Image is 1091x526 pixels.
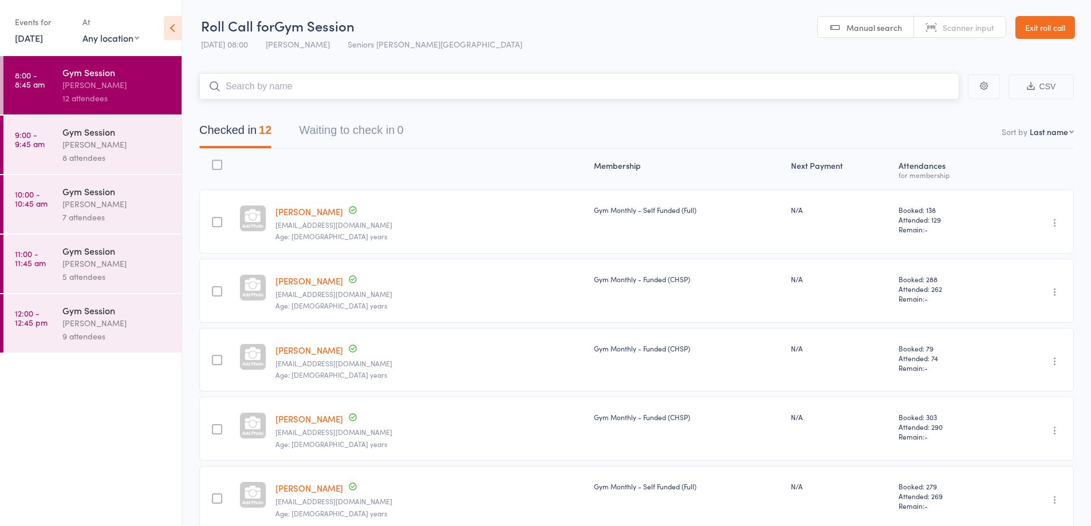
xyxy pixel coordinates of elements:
[594,205,782,215] div: Gym Monthly - Self Funded (Full)
[259,124,271,136] div: 12
[791,412,890,422] div: N/A
[594,481,782,491] div: Gym Monthly - Self Funded (Full)
[1009,74,1074,99] button: CSV
[275,439,387,449] span: Age: [DEMOGRAPHIC_DATA] years
[899,274,995,284] span: Booked: 288
[274,16,355,35] span: Gym Session
[899,412,995,422] span: Booked: 303
[62,244,172,257] div: Gym Session
[1002,126,1027,137] label: Sort by
[62,78,172,92] div: [PERSON_NAME]
[201,16,274,35] span: Roll Call for
[924,224,928,234] span: -
[899,501,995,511] span: Remain:
[3,116,182,174] a: 9:00 -9:45 amGym Session[PERSON_NAME]8 attendees
[899,224,995,234] span: Remain:
[275,300,387,310] span: Age: [DEMOGRAPHIC_DATA] years
[899,171,995,179] div: for membership
[594,343,782,353] div: Gym Monthly - Funded (CHSP)
[348,38,522,50] span: Seniors [PERSON_NAME][GEOGRAPHIC_DATA]
[924,432,928,441] span: -
[899,205,995,215] span: Booked: 138
[786,154,895,184] div: Next Payment
[1030,126,1068,137] div: Last name
[924,501,928,511] span: -
[15,249,46,267] time: 11:00 - 11:45 am
[899,432,995,441] span: Remain:
[62,92,172,105] div: 12 attendees
[899,215,995,224] span: Attended: 129
[15,31,43,44] a: [DATE]
[3,235,182,293] a: 11:00 -11:45 amGym Session[PERSON_NAME]5 attendees
[397,124,403,136] div: 0
[275,290,585,298] small: kapur_sanjiv@hotmail.com
[275,413,343,425] a: [PERSON_NAME]
[62,257,172,270] div: [PERSON_NAME]
[3,175,182,234] a: 10:00 -10:45 amGym Session[PERSON_NAME]7 attendees
[275,359,585,367] small: rashmi_kapur2000@yahoo.com
[791,205,890,215] div: N/A
[62,185,172,197] div: Gym Session
[275,482,343,494] a: [PERSON_NAME]
[924,294,928,303] span: -
[899,353,995,363] span: Attended: 74
[924,363,928,373] span: -
[275,508,387,518] span: Age: [DEMOGRAPHIC_DATA] years
[62,330,172,343] div: 9 attendees
[791,343,890,353] div: N/A
[275,275,343,287] a: [PERSON_NAME]
[899,481,995,491] span: Booked: 279
[15,70,45,89] time: 8:00 - 8:45 am
[899,422,995,432] span: Attended: 290
[3,56,182,114] a: 8:00 -8:45 amGym Session[PERSON_NAME]12 attendees
[594,412,782,422] div: Gym Monthly - Funded (CHSP)
[62,197,172,211] div: [PERSON_NAME]
[62,138,172,151] div: [PERSON_NAME]
[894,154,1000,184] div: Atten­dances
[791,274,890,284] div: N/A
[15,13,71,31] div: Events for
[1015,16,1075,39] a: Exit roll call
[589,154,786,184] div: Membership
[3,294,182,353] a: 12:00 -12:45 pmGym Session[PERSON_NAME]9 attendees
[299,118,403,148] button: Waiting to check in0
[62,317,172,330] div: [PERSON_NAME]
[62,270,172,283] div: 5 attendees
[62,125,172,138] div: Gym Session
[899,343,995,353] span: Booked: 79
[275,231,387,241] span: Age: [DEMOGRAPHIC_DATA] years
[62,151,172,164] div: 8 attendees
[899,284,995,294] span: Attended: 262
[899,363,995,373] span: Remain:
[275,428,585,436] small: mkibble1@gmail.com
[62,211,172,224] div: 7 attendees
[201,38,248,50] span: [DATE] 08:00
[275,221,585,229] small: larrainecollins@gmail.com
[266,38,330,50] span: [PERSON_NAME]
[846,22,902,33] span: Manual search
[15,130,45,148] time: 9:00 - 9:45 am
[275,344,343,356] a: [PERSON_NAME]
[275,497,585,505] small: ruthmitch@gmail.com
[82,31,139,44] div: Any location
[275,370,387,379] span: Age: [DEMOGRAPHIC_DATA] years
[82,13,139,31] div: At
[199,118,271,148] button: Checked in12
[899,491,995,501] span: Attended: 269
[62,66,172,78] div: Gym Session
[15,309,48,327] time: 12:00 - 12:45 pm
[594,274,782,284] div: Gym Monthly - Funded (CHSP)
[791,481,890,491] div: N/A
[62,304,172,317] div: Gym Session
[943,22,994,33] span: Scanner input
[899,294,995,303] span: Remain:
[199,73,959,100] input: Search by name
[275,205,343,217] a: [PERSON_NAME]
[15,189,48,208] time: 10:00 - 10:45 am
